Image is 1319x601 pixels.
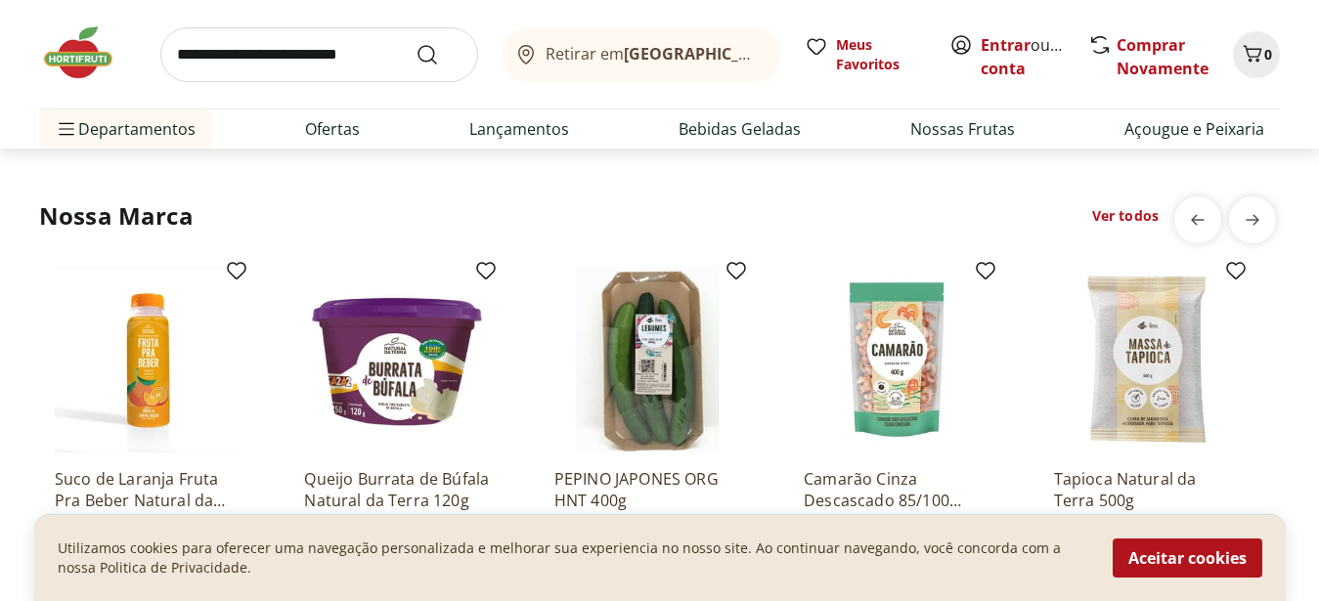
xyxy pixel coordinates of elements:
[554,267,740,452] img: PEPINO JAPONES ORG HNT 400g
[910,117,1015,141] a: Nossas Frutas
[304,267,490,452] img: Queijo Burrata de Búfala Natural da Terra 120g
[804,468,989,511] a: Camarão Cinza Descascado 85/100 Congelado Natural Da Terra 400g
[804,267,989,452] img: Camarão Cinza Descascado 85/100 Congelado Natural Da Terra 400g
[981,33,1068,80] span: ou
[981,34,1031,56] a: Entrar
[1092,206,1159,226] a: Ver todos
[39,23,137,82] img: Hortifruti
[58,538,1089,578] p: Utilizamos cookies para oferecer uma navegação personalizada e melhorar sua experiencia no nosso ...
[55,267,241,452] img: Suco de Laranja Fruta Pra Beber Natural da Terra 250ml
[679,117,801,141] a: Bebidas Geladas
[1233,31,1280,78] button: Carrinho
[1174,196,1221,243] button: previous
[624,43,953,64] b: [GEOGRAPHIC_DATA]/[GEOGRAPHIC_DATA]
[305,117,360,141] a: Ofertas
[1229,196,1276,243] button: next
[502,27,781,82] button: Retirar em[GEOGRAPHIC_DATA]/[GEOGRAPHIC_DATA]
[1113,538,1262,578] button: Aceitar cookies
[836,35,926,74] span: Meus Favoritos
[469,117,569,141] a: Lançamentos
[39,200,194,232] h2: Nossa Marca
[160,27,478,82] input: search
[1264,45,1272,64] span: 0
[55,106,78,152] button: Menu
[55,106,196,152] span: Departamentos
[546,45,762,63] span: Retirar em
[1054,267,1240,452] img: Tapioca Natural da Terra 500g
[416,43,462,66] button: Submit Search
[554,468,740,511] a: PEPINO JAPONES ORG HNT 400g
[981,34,1088,79] a: Criar conta
[1124,117,1264,141] a: Açougue e Peixaria
[1054,468,1240,511] a: Tapioca Natural da Terra 500g
[1117,34,1209,79] a: Comprar Novamente
[55,468,241,511] a: Suco de Laranja Fruta Pra Beber Natural da Terra 250ml
[304,468,490,511] a: Queijo Burrata de Búfala Natural da Terra 120g
[805,35,926,74] a: Meus Favoritos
